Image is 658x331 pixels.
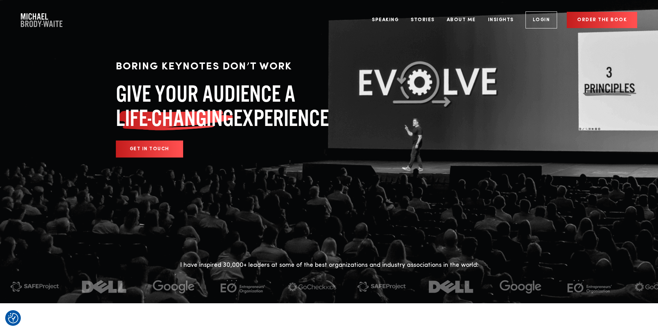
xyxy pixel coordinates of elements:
a: Company Logo Company Logo [21,13,62,27]
a: Speaking [367,7,404,33]
button: Consent Preferences [8,313,18,323]
span: LIFE-CHANGING [116,106,233,130]
img: Revisit consent button [8,313,18,323]
a: Order the book [567,12,637,28]
p: BORING KEYNOTES DON’T WORK [116,59,362,75]
a: Login [525,11,557,28]
a: About Me [442,7,481,33]
a: GET IN TOUCH [116,141,183,158]
h1: GIVE YOUR AUDIENCE A EXPERIENCE [116,82,362,130]
a: Stories [405,7,440,33]
a: Insights [483,7,519,33]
